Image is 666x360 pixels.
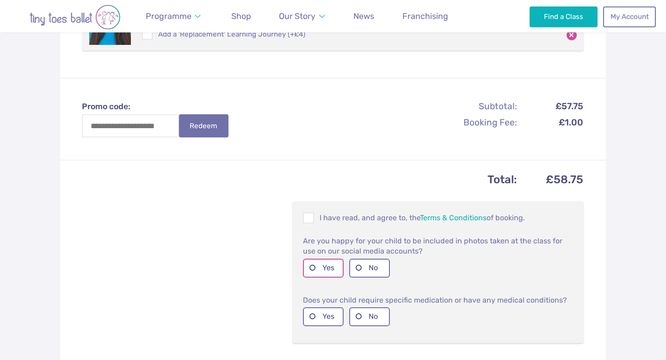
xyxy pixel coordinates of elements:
button: Redeem [179,114,228,137]
p: Does your child require specific medication or have any medical conditions? [303,294,573,305]
th: Booking Fee: [419,115,518,130]
label: No [349,259,390,278]
a: News [349,6,378,27]
td: £1.00 [518,115,583,130]
label: Add a 'Replacement' Learning Journey (+£4) [142,30,305,39]
a: Our Story [275,6,329,27]
span: Programme [146,11,191,21]
a: Shop [227,6,255,27]
td: £57.75 [518,99,583,114]
a: Find a Class [530,6,598,27]
p: Are you happy for your child to be included in photos taken at the class for use on our social me... [303,235,573,256]
label: Yes [303,259,344,278]
label: No [349,307,390,326]
img: tiny toes ballet [10,5,140,30]
p: I have read, and agree to, the of booking. [303,212,573,223]
label: Promo code: [82,101,237,112]
td: £58.75 [518,170,583,189]
span: Our Story [279,11,315,21]
span: Shop [231,11,251,21]
label: Yes [303,307,344,326]
th: Subtotal: [419,99,518,114]
a: My Account [603,6,656,27]
a: Programme [142,6,205,27]
a: Franchising [398,6,452,27]
th: Total: [83,170,518,189]
span: News [353,11,374,21]
span: Franchising [402,11,448,21]
a: Terms & Conditions [420,213,487,222]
